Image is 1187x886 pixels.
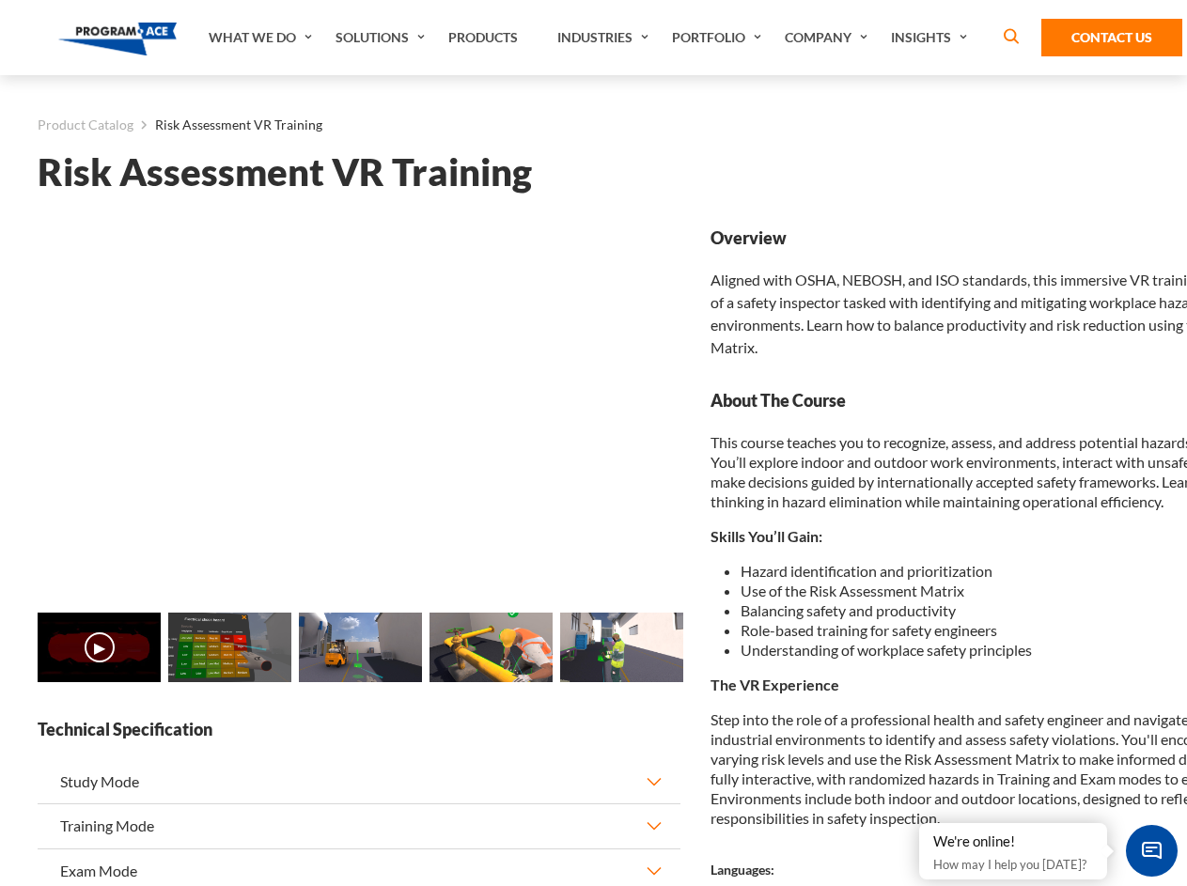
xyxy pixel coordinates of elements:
[430,613,553,682] img: Risk Assessment VR Training - Preview 3
[38,226,680,588] iframe: Risk Assessment VR Training - Video 0
[38,760,680,803] button: Study Mode
[1041,19,1182,56] a: Contact Us
[933,853,1093,876] p: How may I help you [DATE]?
[58,23,178,55] img: Program-Ace
[168,613,291,682] img: Risk Assessment VR Training - Preview 1
[38,613,161,682] img: Risk Assessment VR Training - Video 0
[38,113,133,137] a: Product Catalog
[1126,825,1178,877] span: Chat Widget
[133,113,322,137] li: Risk Assessment VR Training
[560,613,683,682] img: Risk Assessment VR Training - Preview 4
[85,632,115,662] button: ▶
[38,804,680,847] button: Training Mode
[933,832,1093,851] div: We're online!
[299,613,422,682] img: Risk Assessment VR Training - Preview 2
[711,862,774,878] strong: Languages:
[38,718,680,741] strong: Technical Specification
